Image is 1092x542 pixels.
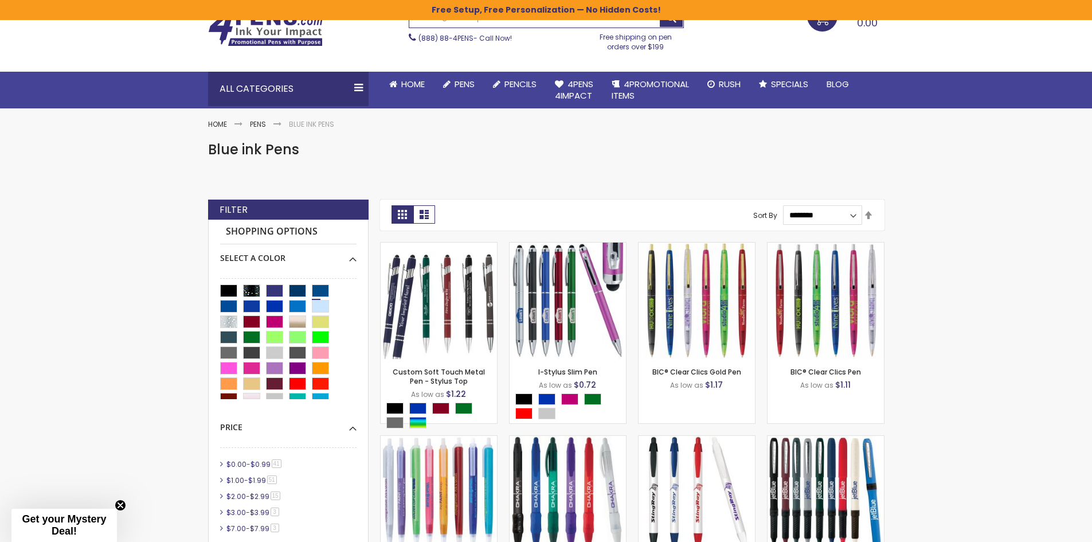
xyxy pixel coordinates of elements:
div: Free shipping on pen orders over $199 [588,28,684,51]
a: BIC® Tri Stic Clear Pen [381,435,497,445]
div: Green [584,393,601,405]
a: WideBody® Clear Grip Pen [510,435,626,445]
img: BIC® Clear Clics Gold Pen [639,243,755,359]
a: Custom Soft Touch Metal Pen - Stylus Top [393,367,485,386]
span: 41 [272,459,281,468]
span: Specials [771,78,808,90]
span: 0.00 [857,15,878,30]
div: Grey [386,417,404,428]
iframe: Google Customer Reviews [997,511,1092,542]
strong: Filter [220,204,248,216]
div: Price [220,414,357,433]
span: - Call Now! [418,33,512,43]
span: $0.00 [226,459,246,469]
a: BIC® Grip Roller Pen [768,435,884,445]
span: $1.11 [835,379,851,391]
div: Select A Color [220,244,357,264]
span: $1.99 [248,475,266,485]
span: $2.00 [226,492,246,501]
strong: Blue ink Pens [289,119,334,129]
span: 3 [271,508,279,516]
img: 4Pens Custom Pens and Promotional Products [208,10,323,46]
a: BIC® Clear Clics Gold Pen [639,242,755,252]
a: Blog [817,72,858,97]
label: Sort By [753,210,777,220]
div: Red [515,408,533,419]
span: As low as [539,380,572,390]
div: Black [515,393,533,405]
span: 3 [271,524,279,532]
strong: Shopping Options [220,220,357,244]
a: $3.00-$3.993 [224,508,283,517]
a: Specials [750,72,817,97]
a: $7.00-$7.993 [224,524,283,533]
div: Blue [409,403,426,414]
img: BIC® Clear Clics Pen [768,243,884,359]
span: Rush [719,78,741,90]
div: Black [386,403,404,414]
div: Blue [538,393,555,405]
div: Burgundy [432,403,449,414]
span: As low as [800,380,833,390]
span: $7.00 [226,524,246,533]
span: 15 [271,492,280,500]
span: As low as [411,389,444,399]
div: Silver [538,408,555,419]
span: $0.99 [251,459,271,469]
span: $1.22 [446,388,466,400]
div: Get your Mystery Deal!Close teaser [11,509,117,542]
div: Select A Color [386,403,497,431]
a: Custom Soft Touch Metal Pen - Stylus Top [381,242,497,252]
strong: Grid [392,205,413,224]
a: Pens [250,119,266,129]
span: $2.99 [250,492,269,501]
a: $0.00-$0.9941 [224,459,285,469]
span: Blog [827,78,849,90]
span: Get your Mystery Deal! [22,513,106,537]
a: I-Stylus Slim Pen [510,242,626,252]
span: Home [401,78,425,90]
img: I-Stylus Slim Pen [510,243,626,359]
span: Pens [455,78,475,90]
span: As low as [670,380,703,390]
a: Rush [698,72,750,97]
a: I-Stylus Slim Pen [538,367,597,377]
span: $0.72 [574,379,596,391]
div: Fushia [561,393,578,405]
a: Pencils [484,72,546,97]
a: $2.00-$2.9915 [224,492,284,501]
h1: Blue ink Pens [208,141,884,159]
div: Assorted [409,417,426,428]
a: (888) 88-4PENS [418,33,473,43]
a: 4Pens4impact [546,72,602,109]
span: 4PROMOTIONAL ITEMS [612,78,689,102]
span: $7.99 [250,524,269,533]
a: BIC® Clear Clics Gold Pen [652,367,741,377]
a: Classic Collection Widebody® Value Pen [639,435,755,445]
span: Pencils [504,78,537,90]
div: Green [455,403,472,414]
span: $1.17 [705,379,723,391]
span: $3.00 [226,508,246,517]
span: 51 [267,475,277,484]
a: Home [208,119,227,129]
a: Home [380,72,434,97]
div: All Categories [208,72,369,106]
span: $1.00 [226,475,244,485]
a: Pens [434,72,484,97]
span: 4Pens 4impact [555,78,593,102]
a: BIC® Clear Clics Pen [768,242,884,252]
img: Custom Soft Touch Metal Pen - Stylus Top [381,243,497,359]
a: 4PROMOTIONALITEMS [602,72,698,109]
button: Close teaser [115,500,126,511]
a: BIC® Clear Clics Pen [790,367,861,377]
a: $1.00-$1.9951 [224,475,281,485]
span: $3.99 [250,508,269,517]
